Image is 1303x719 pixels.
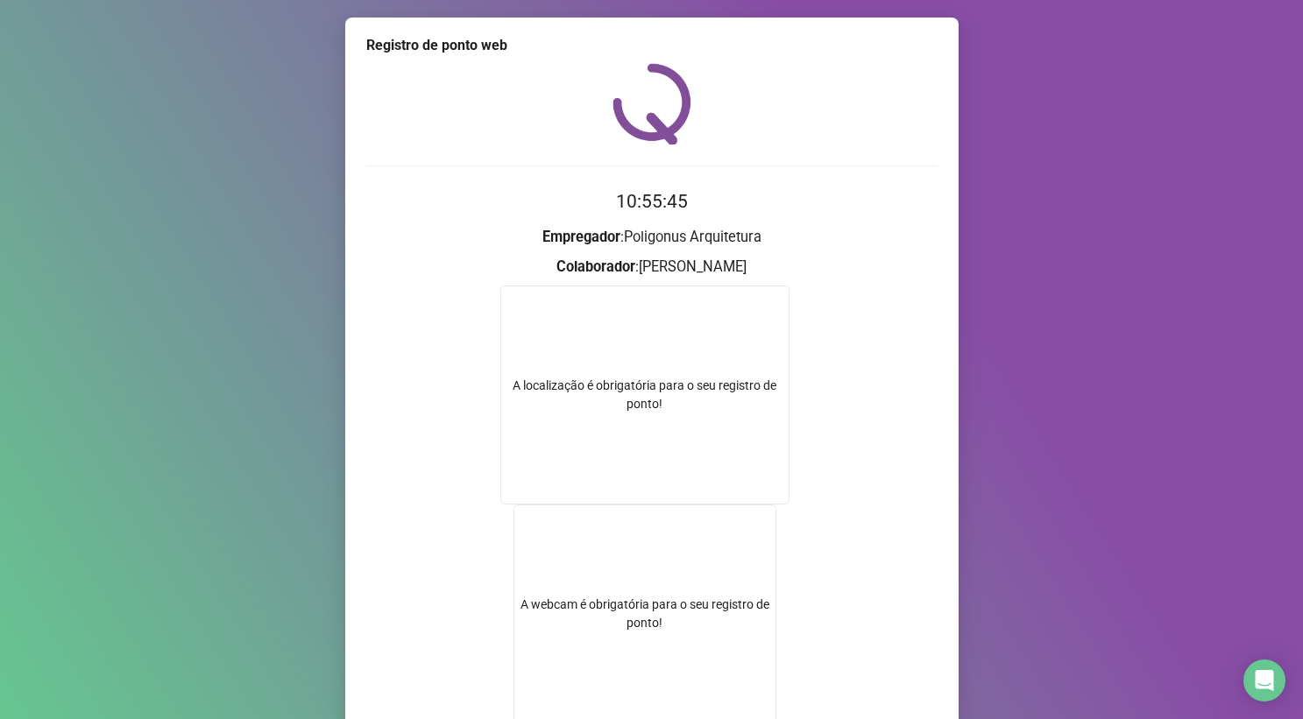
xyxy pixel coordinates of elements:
[366,256,938,278] h3: : [PERSON_NAME]
[501,377,789,413] div: A localização é obrigatória para o seu registro de ponto!
[366,226,938,249] h3: : Poligonus Arquitetura
[542,229,620,245] strong: Empregador
[613,63,691,145] img: QRPoint
[366,35,938,56] div: Registro de ponto web
[556,258,635,275] strong: Colaborador
[616,191,688,212] time: 10:55:45
[1243,659,1285,701] div: Open Intercom Messenger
